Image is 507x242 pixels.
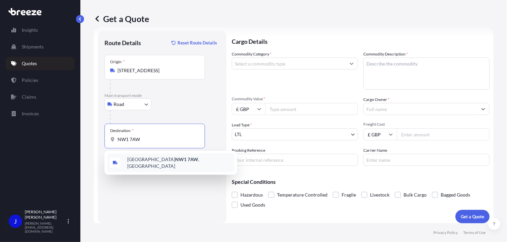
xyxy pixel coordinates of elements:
[232,96,358,102] span: Commodity Value
[22,43,44,50] p: Shipments
[232,147,265,154] label: Booking Reference
[22,110,39,117] p: Invoices
[404,190,427,200] span: Bulk Cargo
[433,230,458,235] p: Privacy Policy
[342,190,356,200] span: Fragile
[232,31,490,51] p: Cargo Details
[265,103,358,115] input: Type amount
[22,94,36,100] p: Claims
[22,60,37,67] p: Quotes
[14,218,17,225] span: J
[22,27,38,33] p: Insights
[104,93,220,98] p: Main transport mode
[232,179,490,185] p: Special Conditions
[104,39,141,47] p: Route Details
[104,98,151,110] button: Select transport
[104,151,237,175] div: Show suggestions
[240,190,263,200] span: Hazardous
[232,57,346,70] input: Select a commodity type
[25,221,66,233] p: [PERSON_NAME][EMAIL_ADDRESS][DOMAIN_NAME]
[232,51,272,57] label: Commodity Category
[463,230,486,235] p: Terms of Use
[118,67,197,74] input: Origin
[461,213,484,220] p: Get a Quote
[177,39,217,46] p: Reset Route Details
[110,59,125,65] div: Origin
[363,51,408,57] label: Commodity Description
[25,209,66,220] p: [PERSON_NAME] [PERSON_NAME]
[232,154,358,166] input: Your internal reference
[364,103,477,115] input: Full name
[22,77,38,84] p: Policies
[363,96,389,103] label: Cargo Owner
[370,190,389,200] span: Livestock
[363,147,387,154] label: Carrier Name
[235,131,242,138] span: LTL
[240,200,265,210] span: Used Goods
[232,122,252,128] span: Load Type
[441,190,470,200] span: Bagged Goods
[477,103,489,115] button: Show suggestions
[277,190,328,200] span: Temperature Controlled
[127,156,232,169] span: [GEOGRAPHIC_DATA] , [GEOGRAPHIC_DATA]
[363,122,490,127] span: Freight Cost
[397,128,490,140] input: Enter amount
[94,13,149,24] p: Get a Quote
[110,128,134,133] div: Destination
[363,154,490,166] input: Enter name
[114,101,124,108] span: Road
[346,57,358,70] button: Show suggestions
[175,156,198,162] b: NW1 7AW
[118,136,197,143] input: Destination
